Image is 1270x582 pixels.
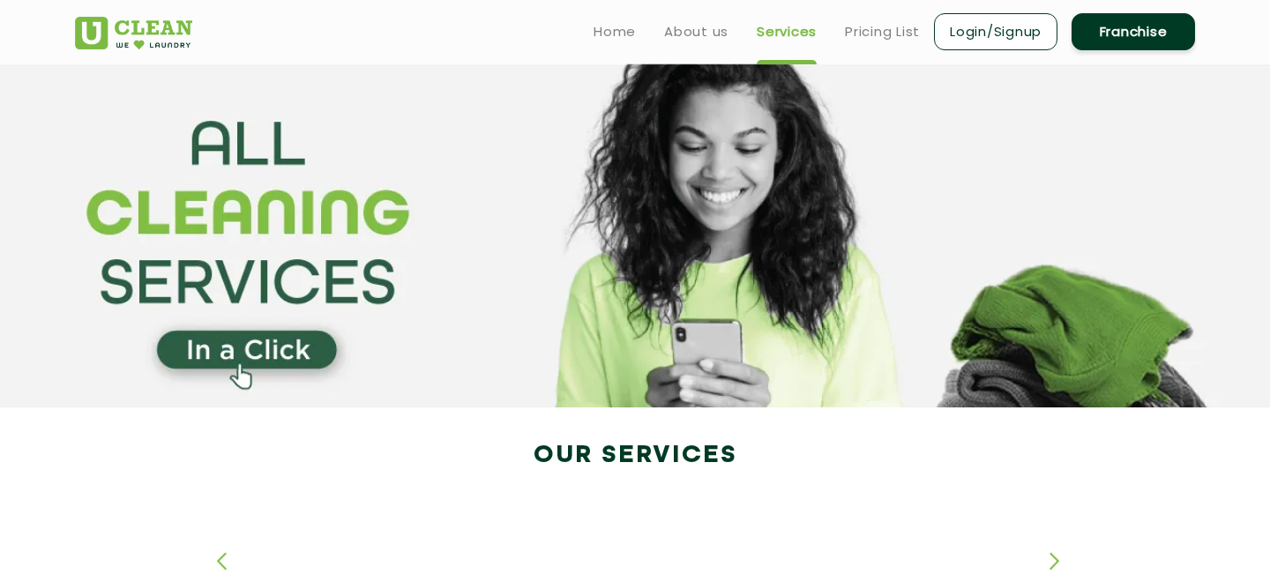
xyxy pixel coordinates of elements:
a: About us [664,21,728,42]
a: Login/Signup [934,13,1057,50]
img: UClean Laundry and Dry Cleaning [75,17,192,49]
a: Franchise [1072,13,1195,50]
a: Pricing List [845,21,920,42]
a: Services [757,21,817,42]
a: Home [594,21,636,42]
